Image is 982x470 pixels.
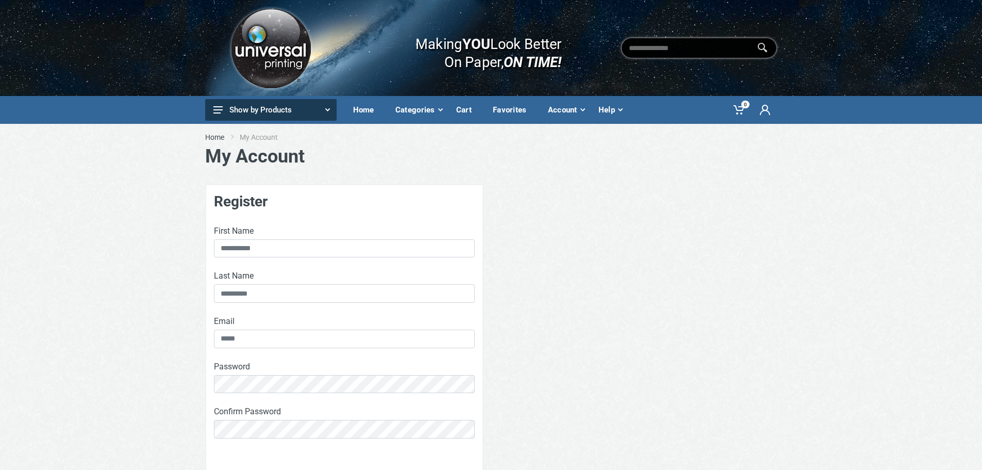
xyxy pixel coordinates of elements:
div: Making Look Better On Paper, [395,25,562,71]
div: Cart [449,99,486,121]
nav: breadcrumb [205,132,777,142]
a: Home [205,132,224,142]
a: Cart [449,96,486,124]
div: Favorites [486,99,541,121]
span: 0 [741,101,750,108]
a: 0 [726,96,753,124]
a: Home [346,96,388,124]
i: ON TIME! [504,53,561,71]
a: Favorites [486,96,541,124]
label: Password [214,361,250,373]
label: Confirm Password [214,406,281,418]
h1: My Account [205,145,777,168]
label: Email [214,315,235,328]
div: Help [591,99,629,121]
div: Categories [388,99,449,121]
img: Logo.png [227,5,314,92]
div: Home [346,99,388,121]
h3: Register [214,193,475,210]
button: Show by Products [205,99,337,121]
li: My Account [240,132,293,142]
div: Account [541,99,591,121]
label: Last Name [214,270,254,282]
b: YOU [462,35,490,53]
label: First Name [214,225,254,237]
